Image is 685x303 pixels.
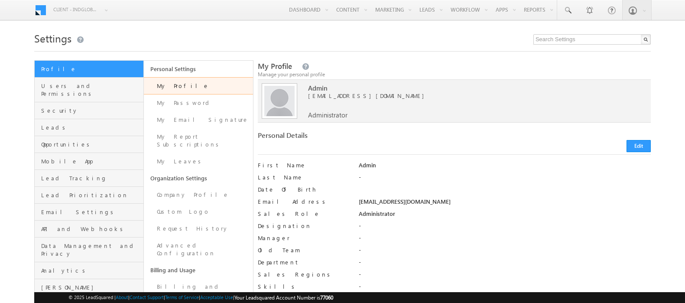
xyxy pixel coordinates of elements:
label: Manager [258,234,348,242]
div: [EMAIL_ADDRESS][DOMAIN_NAME] [359,198,651,210]
div: - [359,283,651,295]
label: First Name [258,161,348,169]
a: Billing and Usage [144,262,253,278]
a: Terms of Service [165,294,199,300]
a: Email Settings [35,204,143,221]
a: My Password [144,94,253,111]
span: Administrator [308,111,347,119]
a: Users and Permissions [35,78,143,102]
div: - [359,270,651,283]
div: - [359,173,651,186]
a: Personal Settings [144,61,253,77]
a: Data Management and Privacy [35,238,143,262]
a: Organization Settings [144,170,253,186]
span: [EMAIL_ADDRESS][DOMAIN_NAME] [308,92,622,100]
span: Lead Tracking [41,174,141,182]
a: Lead Prioritization [35,187,143,204]
label: Last Name [258,173,348,181]
label: Old Team [258,246,348,254]
div: Manage your personal profile [258,71,651,78]
a: [PERSON_NAME] [35,279,143,296]
span: Profile [41,65,141,73]
a: My Report Subscriptions [144,128,253,153]
label: Sales Regions [258,270,348,278]
a: Security [35,102,143,119]
a: Custom Logo [144,203,253,220]
label: Department [258,258,348,266]
a: Billing and Usage [144,278,253,303]
div: - [359,234,651,246]
span: Lead Prioritization [41,191,141,199]
span: © 2025 LeadSquared | | | | | [68,293,333,302]
span: Leads [41,124,141,131]
span: Opportunities [41,140,141,148]
button: Edit [627,140,651,152]
a: Request History [144,220,253,237]
div: Personal Details [258,131,449,143]
span: My Profile [258,61,292,71]
span: Your Leadsquared Account Number is [234,294,333,301]
span: Users and Permissions [41,82,141,98]
a: Analytics [35,262,143,279]
span: Mobile App [41,157,141,165]
a: Leads [35,119,143,136]
span: Admin [308,84,622,92]
a: My Profile [144,77,253,94]
a: Advanced Configuration [144,237,253,262]
label: Sales Role [258,210,348,218]
span: Client - indglobal1 (77060) [53,5,99,14]
span: API and Webhooks [41,225,141,233]
input: Search Settings [533,34,651,45]
span: Analytics [41,267,141,274]
div: - [359,222,651,234]
div: - [359,258,651,270]
a: Contact Support [130,294,164,300]
span: Security [41,107,141,114]
a: Profile [35,61,143,78]
div: - [359,246,651,258]
label: Email Address [258,198,348,205]
a: Opportunities [35,136,143,153]
span: 77060 [320,294,333,301]
label: Skills [258,283,348,290]
span: [PERSON_NAME] [41,283,141,291]
span: Data Management and Privacy [41,242,141,257]
a: API and Webhooks [35,221,143,238]
label: Date Of Birth [258,186,348,193]
a: Acceptable Use [200,294,233,300]
a: My Leaves [144,153,253,170]
a: Lead Tracking [35,170,143,187]
a: Company Profile [144,186,253,203]
span: Email Settings [41,208,141,216]
div: Administrator [359,210,651,222]
a: My Email Signature [144,111,253,128]
div: Admin [359,161,651,173]
a: Mobile App [35,153,143,170]
a: About [116,294,128,300]
label: Designation [258,222,348,230]
span: Settings [34,31,71,45]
